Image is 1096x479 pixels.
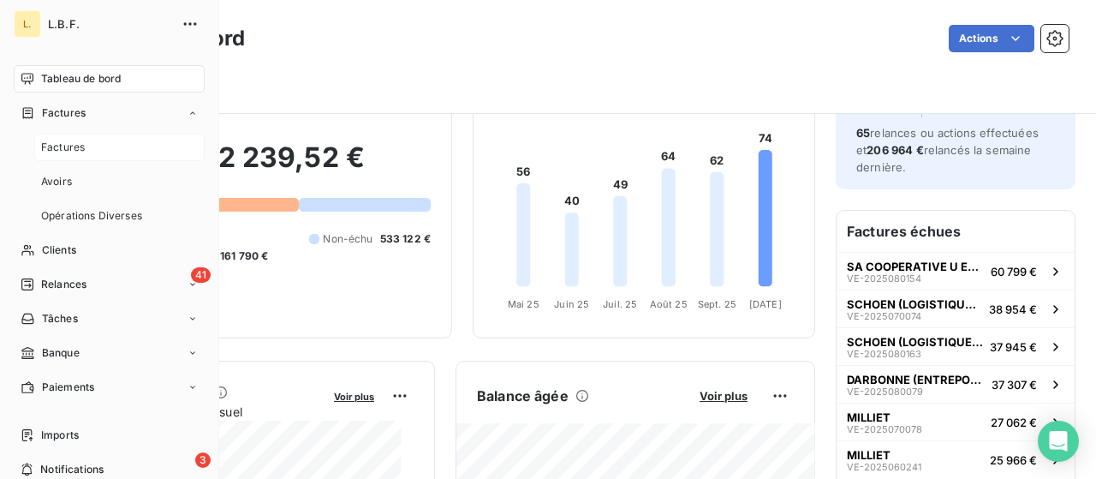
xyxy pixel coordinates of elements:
span: VE-2025060241 [847,462,921,472]
span: Notifications [40,462,104,477]
div: L. [14,10,41,38]
span: VE-2025080163 [847,349,921,359]
button: SCHOEN (LOGISTIQUE GESTION SERVICE)VE-202507007438 954 € [837,290,1075,327]
span: Banque [42,345,80,361]
button: Voir plus [329,388,379,404]
span: 38 954 € [989,302,1037,316]
span: VE-2025070078 [847,424,922,434]
tspan: Sept. 25 [698,298,736,310]
button: DARBONNE (ENTREPOTS DARBONNE)VE-202508007937 307 € [837,365,1075,403]
span: Paiements [42,380,94,395]
span: 37 945 € [990,340,1037,354]
button: MILLIETVE-202507007827 062 € [837,403,1075,440]
span: VE-2025070074 [847,311,921,321]
span: Tableau de bord [41,71,121,87]
span: MILLIET [847,448,890,462]
span: Non-échu [323,231,372,247]
span: SCHOEN (LOGISTIQUE GESTION SERVICE) [847,297,982,311]
span: 27 062 € [991,416,1037,429]
tspan: [DATE] [749,298,782,310]
span: L.B.F. [48,17,171,31]
span: Voir plus [700,389,748,403]
span: 533 122 € [380,231,431,247]
span: 65 [856,126,870,140]
span: VE-2025080079 [847,386,923,397]
span: MILLIET [847,410,890,424]
button: MILLIETVE-202506024125 966 € [837,440,1075,478]
span: Tâches [42,311,78,326]
tspan: Juin 25 [554,298,589,310]
span: 25 966 € [990,453,1037,467]
span: VE-2025080154 [847,273,921,284]
span: Opérations Diverses [41,208,142,224]
span: 37 307 € [992,378,1037,392]
span: SCHOEN (LOGISTIQUE GESTION SERVICE) [847,335,983,349]
div: Open Intercom Messenger [1038,421,1079,462]
span: 3 [195,452,211,468]
span: Avoirs [41,174,72,189]
h6: Factures échues [837,211,1075,252]
span: 60 799 € [991,265,1037,278]
button: SCHOEN (LOGISTIQUE GESTION SERVICE)VE-202508016337 945 € [837,327,1075,365]
button: Actions [949,25,1034,52]
span: 41 [191,267,211,283]
span: relances ou actions effectuées et relancés la semaine dernière. [856,126,1039,174]
span: Factures [41,140,85,155]
tspan: Août 25 [650,298,688,310]
span: Factures [42,105,86,121]
tspan: Mai 25 [508,298,539,310]
span: DARBONNE (ENTREPOTS DARBONNE) [847,373,985,386]
span: -161 790 € [215,248,269,264]
button: Voir plus [694,388,753,404]
span: SA COOPERATIVE U ENSEIGNE - ETABL. OUEST [847,260,984,273]
span: 206 964 € [867,143,923,157]
span: Voir plus [334,391,374,403]
h2: 1 022 239,52 € [97,141,431,192]
button: SA COOPERATIVE U ENSEIGNE - ETABL. OUESTVE-202508015460 799 € [837,252,1075,290]
h6: Balance âgée [477,386,569,406]
tspan: Juil. 25 [603,298,637,310]
span: Relances [41,277,86,292]
span: Imports [41,428,79,443]
span: Clients [42,242,76,258]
